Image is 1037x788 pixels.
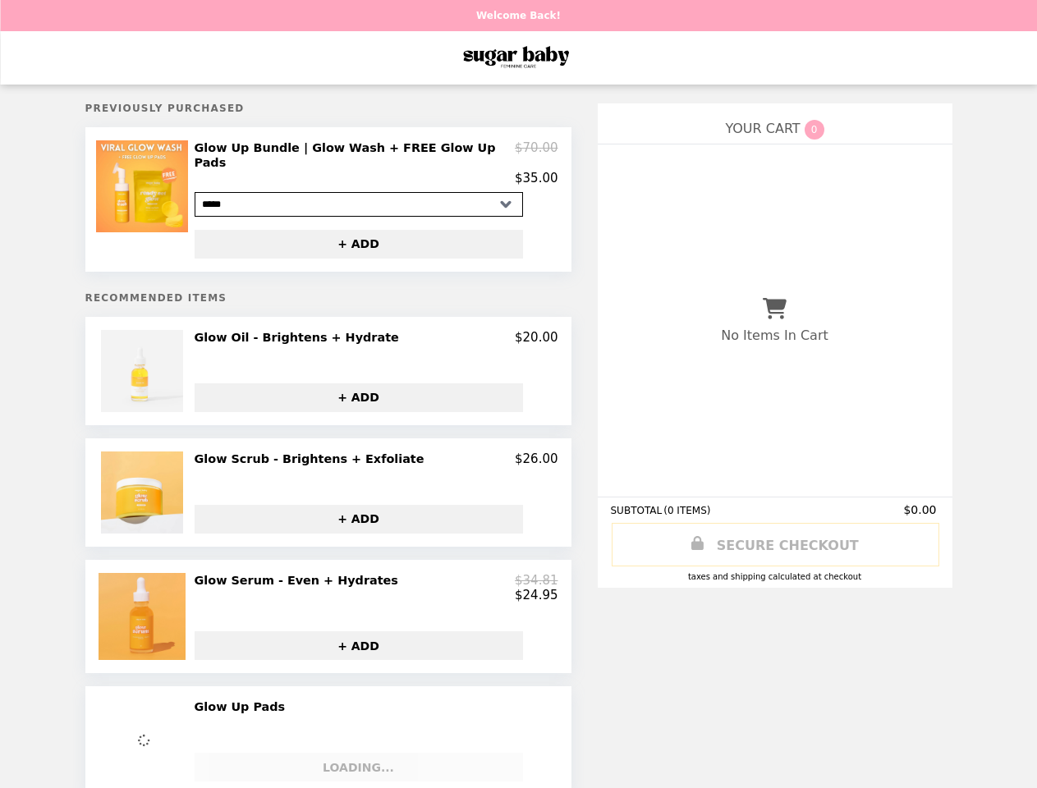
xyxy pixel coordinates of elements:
img: Brand Logo [450,41,588,75]
img: Glow Oil - Brightens + Hydrate [101,330,187,412]
span: 0 [805,120,824,140]
img: Glow Up Bundle | Glow Wash + FREE Glow Up Pads [96,140,192,232]
span: SUBTOTAL [611,505,664,516]
span: $0.00 [903,503,938,516]
p: $26.00 [515,451,558,466]
img: Glow Scrub - Brightens + Exfoliate [101,451,187,534]
h2: Glow Up Bundle | Glow Wash + FREE Glow Up Pads [195,140,516,171]
select: Select a product variant [195,192,523,217]
p: $70.00 [515,140,558,171]
button: + ADD [195,383,523,412]
h2: Glow Serum - Even + Hydrates [195,573,405,588]
button: + ADD [195,631,523,660]
p: Welcome Back! [476,10,561,21]
span: YOUR CART [725,121,800,136]
h2: Glow Scrub - Brightens + Exfoliate [195,451,431,466]
h2: Glow Up Pads [195,699,292,714]
span: ( 0 ITEMS ) [663,505,710,516]
h5: Recommended Items [85,292,571,304]
p: $24.95 [515,588,558,602]
h2: Glow Oil - Brightens + Hydrate [195,330,406,345]
p: $35.00 [515,171,558,186]
button: + ADD [195,505,523,534]
p: $20.00 [515,330,558,345]
img: Glow Serum - Even + Hydrates [99,573,190,660]
p: $34.81 [515,573,558,588]
button: + ADD [195,230,523,259]
p: No Items In Cart [721,328,828,343]
div: Taxes and Shipping calculated at checkout [611,572,939,581]
h5: Previously Purchased [85,103,571,114]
